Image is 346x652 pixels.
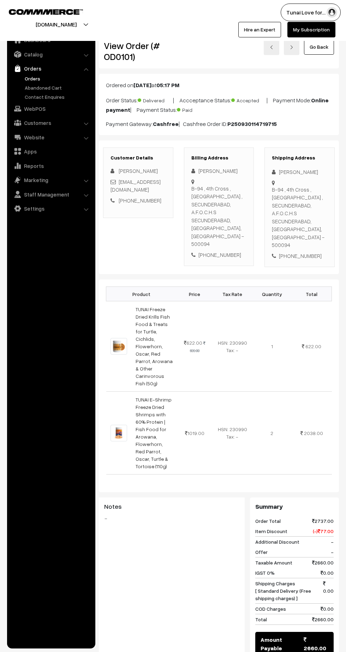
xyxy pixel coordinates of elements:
[9,131,93,144] a: Website
[106,81,332,89] p: Ordered on at
[290,45,294,49] img: right-arrow.png
[119,197,161,204] a: [PHONE_NUMBER]
[255,517,281,525] span: Order Total
[227,120,277,127] b: P250930114719715
[323,580,334,602] span: 0.00
[9,62,93,75] a: Orders
[255,569,275,576] span: IGST 0%
[327,7,337,18] img: user
[23,75,93,82] a: Orders
[9,48,93,61] a: Catalog
[9,7,71,16] a: COMMMERCE
[213,287,252,301] th: Tax Rate
[106,95,332,114] p: Order Status: | Accceptance Status: | Payment Mode: | Payment Status:
[321,605,334,612] span: 0.00
[292,287,332,301] th: Total
[269,45,274,49] img: left-arrow.png
[111,179,161,193] a: [EMAIL_ADDRESS][DOMAIN_NAME]
[185,430,204,436] span: 1019.00
[9,174,93,186] a: Marketing
[184,340,202,346] span: 622.00
[111,425,127,441] img: 1280x1280-25g.jpg
[255,605,286,612] span: COD Charges
[287,22,335,37] a: My Subscription
[9,159,93,172] a: Reports
[136,397,172,469] a: TUNAI E-Shrimp Freeze Dried Shrimps with 60% Protein | Fish Food for Arowana, Flowerhorn, Red Par...
[313,527,334,535] span: (-) 77.00
[255,538,299,545] span: Additional Discount
[119,168,158,174] span: [PERSON_NAME]
[104,503,239,511] h3: Notes
[304,39,334,55] a: Go Back
[156,81,179,89] b: 05:17 PM
[23,84,93,91] a: Abandoned Cart
[191,185,247,248] div: B-94 , 4th Cross , [GEOGRAPHIC_DATA] , SECUNDERABAD, A.F.O.C.H.S SECUNDERABAD, [GEOGRAPHIC_DATA],...
[252,287,292,301] th: Quantity
[272,155,327,161] h3: Shipping Address
[218,340,247,353] span: HSN: 230990 Tax: -
[255,580,323,602] span: Shipping Charges [ Standard Delivery (Free shipping charges) ]
[191,167,247,175] div: [PERSON_NAME]
[9,116,93,129] a: Customers
[331,548,334,556] span: -
[191,155,247,161] h3: Billing Address
[106,287,177,301] th: Product
[281,4,341,21] button: Tunai Love for…
[255,616,267,623] span: Total
[312,559,334,566] span: 2660.00
[190,341,205,353] strike: 699.00
[272,168,327,176] div: [PERSON_NAME]
[138,95,173,104] span: Delivered
[9,202,93,215] a: Settings
[271,343,273,349] span: 1
[136,306,173,386] a: TUNAI Freeze Dried Krills Fish Food & Treats for Turtle, Cichlids, Flowerhorn, Oscar, Red Parrot,...
[331,538,334,545] span: -
[104,40,173,62] h2: View Order (# OD0101)
[106,120,332,128] p: Payment Gateway: | Cashfree Order ID:
[133,81,151,89] b: [DATE]
[111,338,127,355] img: KRILLS-50g.jpg
[9,145,93,158] a: Apps
[272,186,327,249] div: B-94 , 4th Cross , [GEOGRAPHIC_DATA] , SECUNDERABAD, A.F.O.C.H.S SECUNDERABAD, [GEOGRAPHIC_DATA],...
[255,559,292,566] span: Taxable Amount
[231,95,267,104] span: Accepted
[177,104,212,114] span: Paid
[321,569,334,576] span: 0.00
[23,93,93,101] a: Contact Enquires
[104,514,239,523] blockquote: -
[218,426,247,440] span: HSN: 230990 Tax: -
[255,548,268,556] span: Offer
[9,188,93,201] a: Staff Management
[305,343,321,349] span: 622.00
[9,102,93,115] a: WebPOS
[304,430,323,436] span: 2038.00
[255,527,287,535] span: Item Discount
[272,252,327,260] div: [PHONE_NUMBER]
[111,155,166,161] h3: Customer Details
[9,9,83,14] img: COMMMERCE
[255,503,334,511] h3: Summary
[177,287,213,301] th: Price
[238,22,281,37] a: Hire an Expert
[191,251,247,259] div: [PHONE_NUMBER]
[11,16,101,33] button: [DOMAIN_NAME]
[312,616,334,623] span: 2660.00
[270,430,273,436] span: 2
[153,120,179,127] b: Cashfree
[312,517,334,525] span: 2737.00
